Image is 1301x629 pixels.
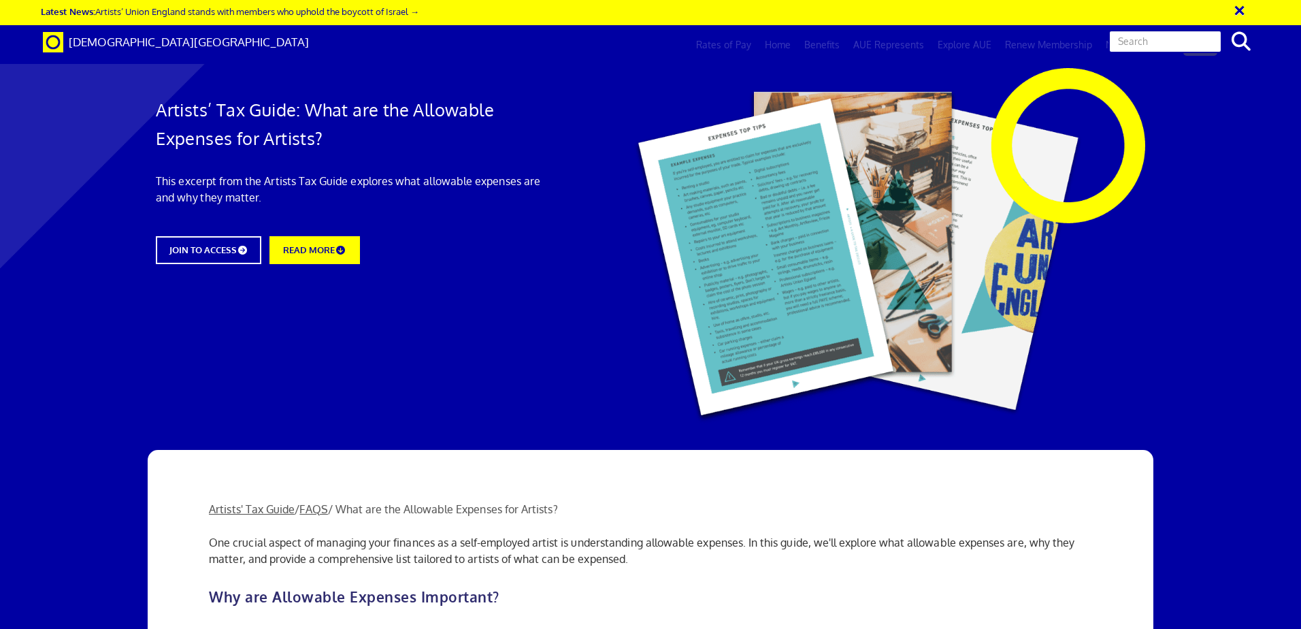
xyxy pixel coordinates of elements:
[69,35,309,49] span: [DEMOGRAPHIC_DATA][GEOGRAPHIC_DATA]
[1099,28,1137,62] a: News
[33,25,319,59] a: Brand [DEMOGRAPHIC_DATA][GEOGRAPHIC_DATA]
[156,173,556,206] p: This excerpt from the Artists Tax Guide explores what allowable expenses are and why they matter.
[931,28,998,62] a: Explore AUE
[269,236,359,264] a: READ MORE
[846,28,931,62] a: AUE Represents
[209,502,558,516] span: / / What are the Allowable Expenses for Artists?
[758,28,797,62] a: Home
[797,28,846,62] a: Benefits
[1108,30,1222,53] input: Search
[41,5,95,17] strong: Latest News:
[1220,27,1262,56] button: search
[156,95,556,152] h1: Artists’ Tax Guide: What are the Allowable Expenses for Artists?
[689,28,758,62] a: Rates of Pay
[156,236,261,264] a: JOIN TO ACCESS
[1137,28,1177,62] a: Log in
[209,534,1092,567] p: One crucial aspect of managing your finances as a self-employed artist is understanding allowable...
[41,5,419,17] a: Latest News:Artists’ Union England stands with members who uphold the boycott of Israel →
[299,502,327,516] a: FAQS
[209,589,1092,604] h2: Why are Allowable Expenses Important?
[209,502,295,516] a: Artists' Tax Guide
[998,28,1099,62] a: Renew Membership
